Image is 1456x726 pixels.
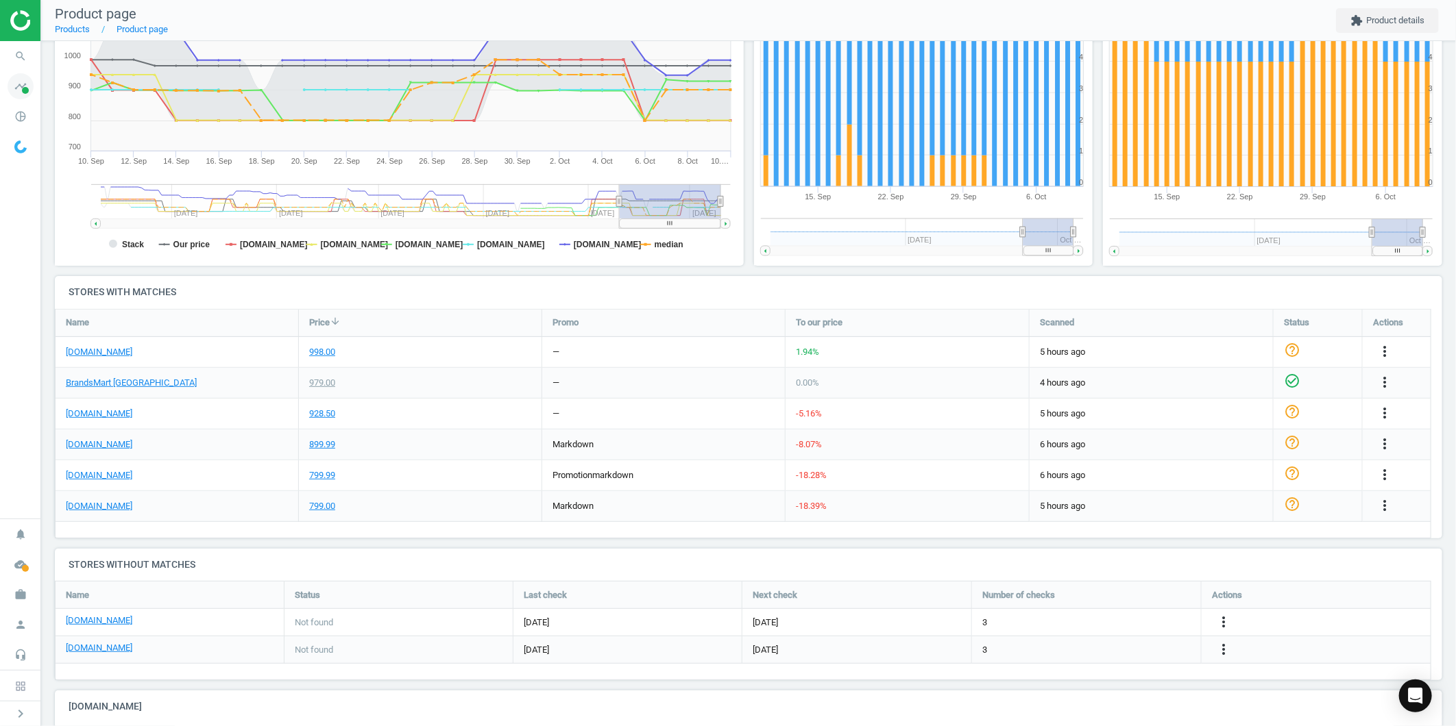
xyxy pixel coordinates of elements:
[330,316,341,327] i: arrow_downward
[553,439,594,449] span: markdown
[796,377,819,388] span: 0.00 %
[66,469,132,481] a: [DOMAIN_NAME]
[1429,147,1433,155] text: 1
[796,408,822,418] span: -5.16 %
[66,438,132,451] a: [DOMAIN_NAME]
[55,5,136,22] span: Product page
[1040,316,1074,329] span: Scanned
[309,316,330,329] span: Price
[1376,192,1396,201] tspan: 6. Oct
[1284,496,1300,512] i: help_outline
[295,589,320,601] span: Status
[1227,192,1253,201] tspan: 22. Sep
[1040,377,1263,389] span: 4 hours ago
[1376,497,1393,514] i: more_vert
[592,470,633,480] span: markdown
[295,616,333,629] span: Not found
[66,614,132,627] a: [DOMAIN_NAME]
[309,346,335,358] div: 998.00
[1079,147,1083,155] text: 1
[66,408,132,420] a: [DOMAIN_NAME]
[376,157,402,165] tspan: 24. Sep
[1040,500,1263,512] span: 5 hours ago
[10,10,108,31] img: ajHJNr6hYgQAAAAASUVORK5CYII=
[66,377,197,389] a: BrandsMart [GEOGRAPHIC_DATA]
[1079,53,1083,61] text: 4
[1060,236,1082,245] tspan: Oct …
[55,276,1442,308] h4: Stores with matches
[1410,236,1431,245] tspan: Oct …
[14,140,27,153] img: wGWNvw8QSZomAAAAABJRU5ErkJggg==
[524,589,567,601] span: Last check
[420,157,446,165] tspan: 26. Sep
[66,500,132,512] a: [DOMAIN_NAME]
[55,24,90,34] a: Products
[1376,405,1393,421] i: more_vert
[1215,614,1232,630] i: more_vert
[1215,641,1232,659] button: more_vert
[1376,497,1393,515] button: more_vert
[574,240,642,249] tspan: [DOMAIN_NAME]
[505,157,531,165] tspan: 30. Sep
[524,616,731,629] span: [DATE]
[66,642,132,654] a: [DOMAIN_NAME]
[69,112,81,121] text: 800
[8,43,34,69] i: search
[553,346,559,358] div: —
[121,157,147,165] tspan: 12. Sep
[309,408,335,420] div: 928.50
[1350,14,1363,27] i: extension
[3,705,38,723] button: chevron_right
[1284,373,1300,389] i: check_circle_outline
[877,192,903,201] tspan: 22. Sep
[753,616,778,629] span: [DATE]
[1154,192,1180,201] tspan: 15. Sep
[1284,316,1309,329] span: Status
[1376,436,1393,453] button: more_vert
[396,240,463,249] tspan: [DOMAIN_NAME]
[593,157,613,165] tspan: 4. Oct
[1376,466,1393,484] button: more_vert
[805,192,831,201] tspan: 15. Sep
[1079,178,1083,186] text: 0
[1376,343,1393,360] i: more_vert
[1212,589,1242,601] span: Actions
[982,644,987,656] span: 3
[295,644,333,656] span: Not found
[117,24,168,34] a: Product page
[711,157,729,165] tspan: 10.…
[8,612,34,638] i: person
[1215,614,1232,631] button: more_vert
[66,346,132,358] a: [DOMAIN_NAME]
[553,377,559,389] div: —
[524,644,731,656] span: [DATE]
[753,589,797,601] span: Next check
[982,616,987,629] span: 3
[8,73,34,99] i: timeline
[1040,346,1263,358] span: 5 hours ago
[1079,116,1083,124] text: 2
[66,316,89,329] span: Name
[982,589,1055,601] span: Number of checks
[1429,53,1433,61] text: 4
[1399,679,1432,712] div: Open Intercom Messenger
[8,551,34,577] i: cloud_done
[553,408,559,420] div: —
[1040,438,1263,451] span: 6 hours ago
[163,157,189,165] tspan: 14. Sep
[291,157,317,165] tspan: 20. Sep
[1376,466,1393,483] i: more_vert
[550,157,570,165] tspan: 2. Oct
[635,157,655,165] tspan: 6. Oct
[8,581,34,608] i: work
[796,316,842,329] span: To our price
[1429,116,1433,124] text: 2
[1429,84,1433,92] text: 3
[1429,178,1433,186] text: 0
[69,82,81,90] text: 900
[796,347,819,357] span: 1.94 %
[12,705,29,722] i: chevron_right
[753,644,778,656] span: [DATE]
[1040,469,1263,481] span: 6 hours ago
[8,521,34,547] i: notifications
